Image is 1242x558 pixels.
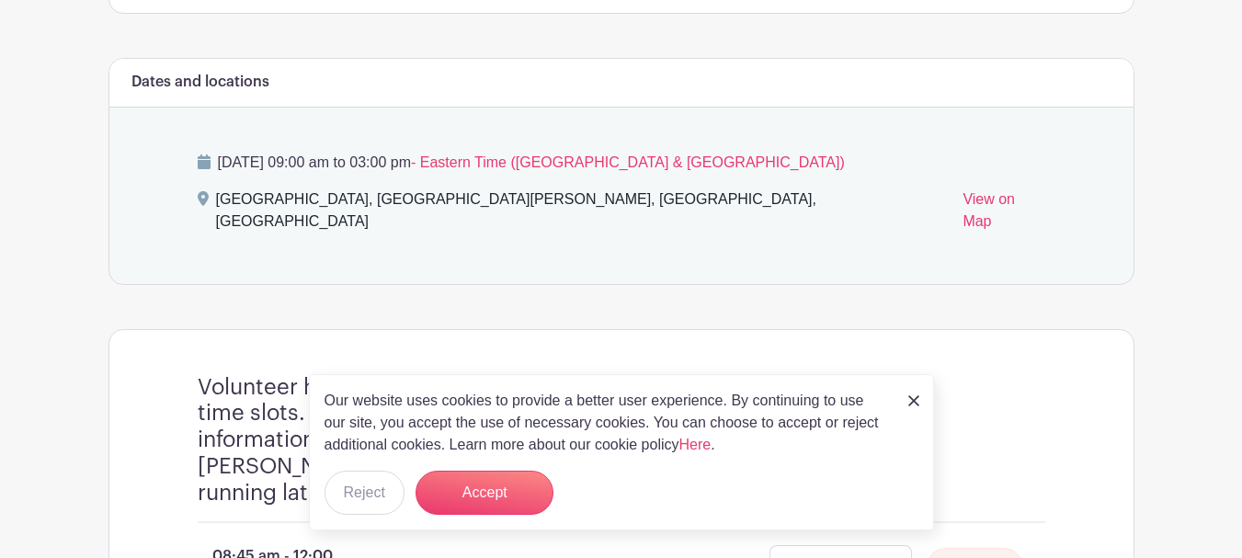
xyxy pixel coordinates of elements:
button: Reject [325,471,405,515]
h6: Dates and locations [131,74,269,91]
span: - Eastern Time ([GEOGRAPHIC_DATA] & [GEOGRAPHIC_DATA]) [411,154,845,170]
button: Accept [416,471,553,515]
a: View on Map [963,188,1044,240]
div: [GEOGRAPHIC_DATA], [GEOGRAPHIC_DATA][PERSON_NAME], [GEOGRAPHIC_DATA], [GEOGRAPHIC_DATA] [216,188,949,240]
a: Here [679,437,712,452]
h4: Volunteer here! Feel free to sign up for multiple time slots. Please provide full name and contac... [198,374,703,507]
img: close_button-5f87c8562297e5c2d7936805f587ecaba9071eb48480494691a3f1689db116b3.svg [908,395,919,406]
p: [DATE] 09:00 am to 03:00 pm [198,152,1045,174]
p: Our website uses cookies to provide a better user experience. By continuing to use our site, you ... [325,390,889,456]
